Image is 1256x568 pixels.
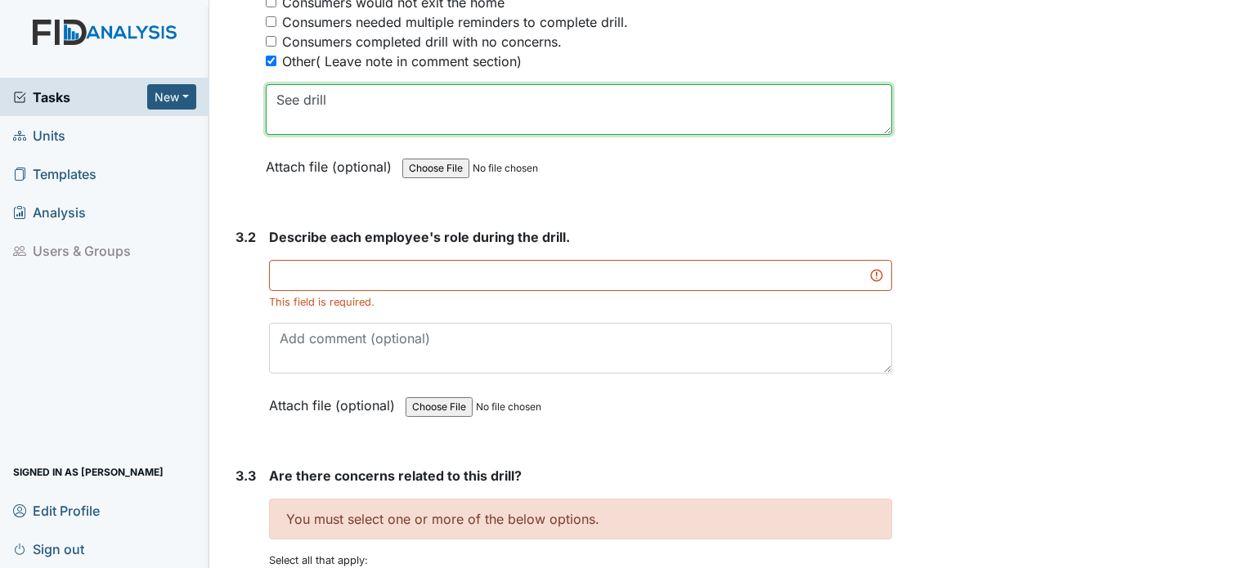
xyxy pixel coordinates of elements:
input: Consumers needed multiple reminders to complete drill. [266,16,276,27]
span: Units [13,123,65,148]
label: Attach file (optional) [266,148,398,177]
div: You must select one or more of the below options. [269,499,892,539]
a: Tasks [13,87,147,107]
small: Select all that apply: [269,554,368,566]
div: Consumers needed multiple reminders to complete drill. [282,12,628,32]
span: Sign out [13,536,84,561]
label: 3.3 [235,466,256,485]
button: New [147,84,196,110]
div: Consumers completed drill with no concerns. [282,32,562,51]
span: Edit Profile [13,498,100,523]
span: Describe each employee's role during the drill. [269,229,570,245]
span: Signed in as [PERSON_NAME] [13,459,164,485]
input: Consumers completed drill with no concerns. [266,36,276,47]
input: Other( Leave note in comment section) [266,56,276,66]
span: Are there concerns related to this drill? [269,467,522,484]
label: Attach file (optional) [269,387,401,415]
div: Other( Leave note in comment section) [282,51,522,71]
span: Templates [13,161,96,186]
div: This field is required. [269,294,892,310]
span: Analysis [13,199,86,225]
label: 3.2 [235,227,256,247]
